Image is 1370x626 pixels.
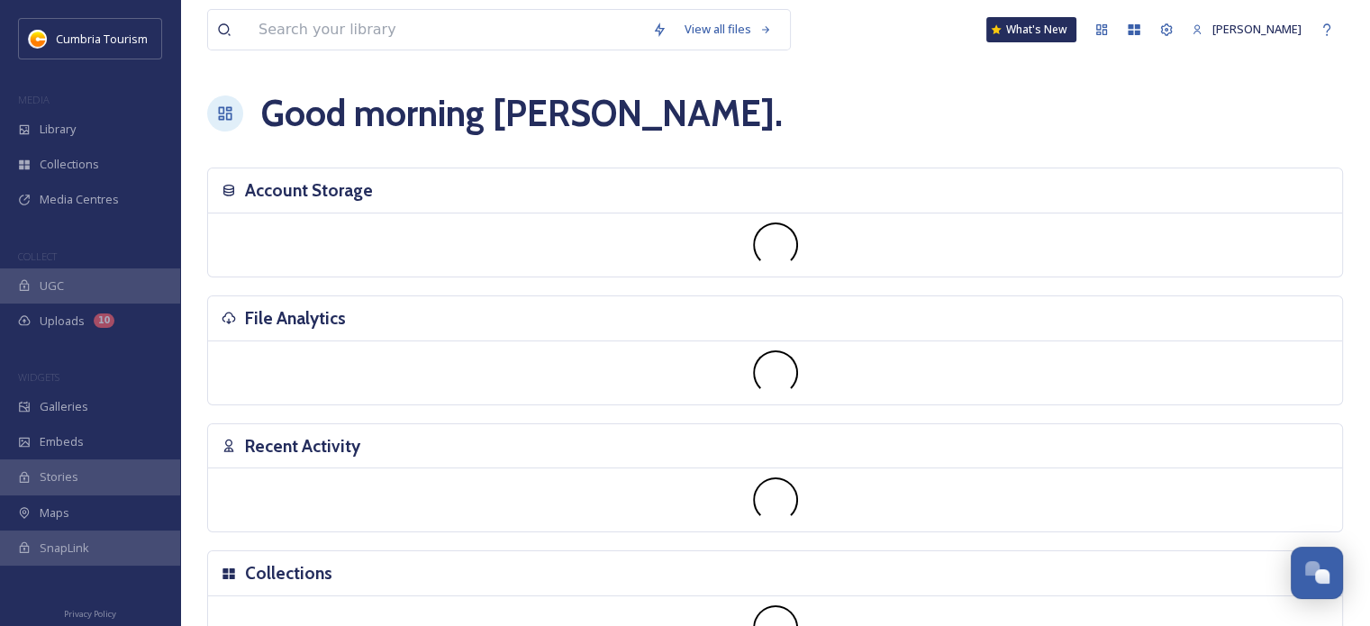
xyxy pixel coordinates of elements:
[986,17,1076,42] a: What's New
[1291,547,1343,599] button: Open Chat
[245,433,360,459] h3: Recent Activity
[40,398,88,415] span: Galleries
[40,433,84,450] span: Embeds
[40,121,76,138] span: Library
[29,30,47,48] img: images.jpg
[64,602,116,623] a: Privacy Policy
[245,305,346,331] h3: File Analytics
[56,31,148,47] span: Cumbria Tourism
[64,608,116,620] span: Privacy Policy
[40,156,99,173] span: Collections
[261,86,783,141] h1: Good morning [PERSON_NAME] .
[40,277,64,295] span: UGC
[18,93,50,106] span: MEDIA
[40,540,89,557] span: SnapLink
[40,191,119,208] span: Media Centres
[1212,21,1302,37] span: [PERSON_NAME]
[245,177,373,204] h3: Account Storage
[245,560,332,586] h3: Collections
[1183,12,1311,47] a: [PERSON_NAME]
[94,313,114,328] div: 10
[18,370,59,384] span: WIDGETS
[18,249,57,263] span: COLLECT
[40,313,85,330] span: Uploads
[676,12,781,47] a: View all files
[40,504,69,522] span: Maps
[40,468,78,485] span: Stories
[250,10,643,50] input: Search your library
